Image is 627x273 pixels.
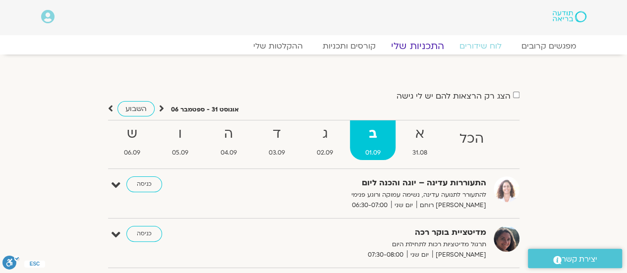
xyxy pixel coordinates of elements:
p: תרגול מדיטציות רכות לתחילת היום [243,239,486,250]
strong: א [398,123,442,145]
span: יום שני [391,200,416,211]
nav: Menu [41,41,586,51]
a: ד03.09 [254,120,300,160]
span: 02.09 [302,148,348,158]
span: 01.09 [350,148,395,158]
span: 31.08 [398,148,442,158]
strong: מדיטציית בוקר רכה [243,226,486,239]
span: 04.09 [205,148,251,158]
a: כניסה [126,176,162,192]
span: [PERSON_NAME] רוחם [416,200,486,211]
p: אוגוסט 31 - ספטמבר 06 [171,105,239,115]
a: ההקלטות שלי [243,41,313,51]
strong: ב [350,123,395,145]
a: השבוע [117,101,155,116]
a: לוח שידורים [450,41,512,51]
a: יצירת קשר [528,249,622,268]
a: קורסים ותכניות [313,41,386,51]
a: א31.08 [398,120,442,160]
label: הצג רק הרצאות להם יש לי גישה [397,92,511,101]
a: ה04.09 [205,120,251,160]
a: ש06.09 [109,120,155,160]
a: הכל [444,120,498,160]
a: התכניות שלי [379,40,456,52]
a: כניסה [126,226,162,242]
a: ו05.09 [157,120,203,160]
strong: ד [254,123,300,145]
strong: ג [302,123,348,145]
a: ג02.09 [302,120,348,160]
span: 06:30-07:00 [348,200,391,211]
strong: ה [205,123,251,145]
a: ב01.09 [350,120,395,160]
span: 06.09 [109,148,155,158]
span: 03.09 [254,148,300,158]
span: 05.09 [157,148,203,158]
p: להתעורר לתנועה עדינה, נשימה עמוקה ורוגע פנימי [243,190,486,200]
span: השבוע [125,104,147,113]
span: [PERSON_NAME] [432,250,486,260]
a: מפגשים קרובים [512,41,586,51]
span: 07:30-08:00 [364,250,407,260]
span: יום שני [407,250,432,260]
strong: התעוררות עדינה – יוגה והכנה ליום [243,176,486,190]
strong: הכל [444,128,498,150]
span: יצירת קשר [562,253,597,266]
strong: ו [157,123,203,145]
strong: ש [109,123,155,145]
